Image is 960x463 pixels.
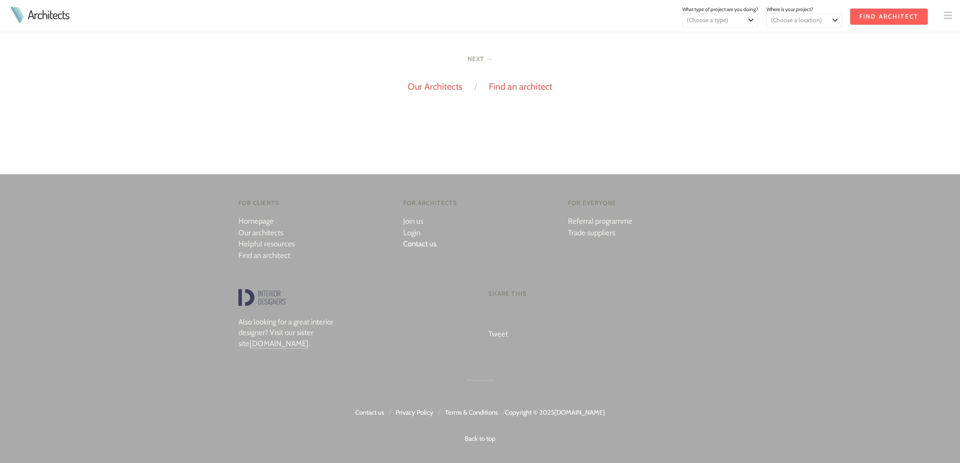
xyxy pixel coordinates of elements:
[28,9,69,21] a: Architects
[502,408,505,417] span: /
[445,408,498,416] a: Terms & Conditions
[403,228,420,237] a: Login
[8,407,952,444] div: Copyright © 2025
[238,228,283,237] a: Our architects
[554,408,605,416] a: [DOMAIN_NAME]
[465,434,495,442] a: Back to top
[403,199,552,208] h4: For Architects
[8,7,26,23] img: Architects
[488,329,508,339] a: Tweet
[396,408,433,416] a: Privacy Policy
[438,408,440,417] span: /
[568,228,615,237] a: Trade suppliers
[468,55,493,62] a: Next →
[238,217,274,226] a: Homepage
[568,217,632,226] a: Referral programme
[249,339,308,349] a: [DOMAIN_NAME]
[766,6,813,13] span: Where is your project?
[238,199,387,208] h4: For Clients
[568,199,717,208] h4: For everyone
[389,408,391,417] span: /
[489,81,552,92] a: Find an architect
[488,289,722,298] h4: Share This
[474,83,477,92] span: /
[850,9,928,25] input: Find Architect
[403,217,423,226] a: Join us
[408,81,462,92] a: Our Architects
[238,317,355,350] p: Also looking for a great interior designer? Visit our sister site .
[403,239,436,248] a: Contact us
[682,6,758,13] span: What type of project are you doing?
[355,408,384,416] a: Contact us
[238,251,290,260] a: Find an architect
[238,239,295,248] a: Helpful resources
